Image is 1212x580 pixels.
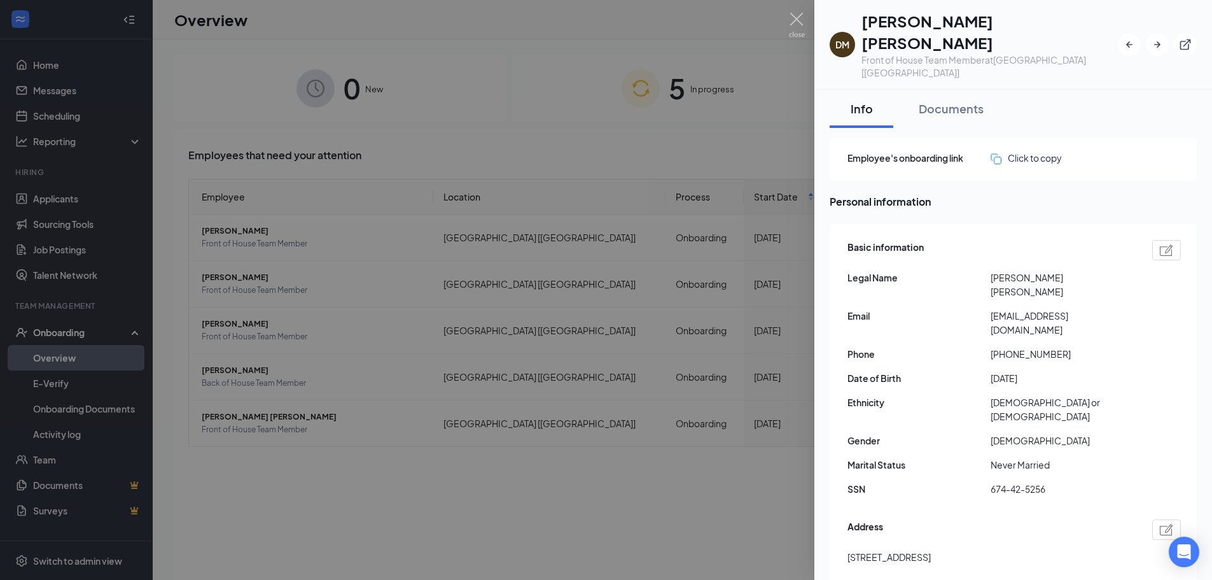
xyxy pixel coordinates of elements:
span: SSN [847,482,991,496]
svg: ArrowRight [1151,38,1164,51]
button: ExternalLink [1174,33,1197,56]
span: [STREET_ADDRESS] [847,550,931,564]
div: Documents [919,101,984,117]
span: Legal Name [847,271,991,285]
span: Personal information [830,194,1197,209]
span: [PHONE_NUMBER] [991,347,1134,361]
span: Email [847,309,991,323]
span: [DEMOGRAPHIC_DATA] [991,434,1134,448]
span: Address [847,520,883,540]
button: ArrowRight [1146,33,1169,56]
span: Phone [847,347,991,361]
div: Front of House Team Member at [GEOGRAPHIC_DATA] [[GEOGRAPHIC_DATA]] [861,53,1118,79]
svg: ExternalLink [1179,38,1192,51]
button: ArrowLeftNew [1118,33,1141,56]
img: click-to-copy.71757273a98fde459dfc.svg [991,153,1001,164]
span: 674-42-5256 [991,482,1134,496]
div: DM [835,38,849,51]
span: [DEMOGRAPHIC_DATA] or [DEMOGRAPHIC_DATA] [991,395,1134,423]
span: Ethnicity [847,395,991,409]
span: Employee's onboarding link [847,151,991,165]
span: Never Married [991,458,1134,472]
svg: ArrowLeftNew [1123,38,1136,51]
span: Basic information [847,240,924,260]
span: Date of Birth [847,371,991,385]
span: [DATE] [991,371,1134,385]
span: Gender [847,434,991,448]
div: Open Intercom Messenger [1169,537,1199,567]
span: [EMAIL_ADDRESS][DOMAIN_NAME] [991,309,1134,337]
h1: [PERSON_NAME] [PERSON_NAME] [861,10,1118,53]
button: Click to copy [991,151,1062,165]
div: Info [842,101,881,117]
span: [PERSON_NAME] [PERSON_NAME] [991,271,1134,299]
span: Marital Status [847,458,991,472]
